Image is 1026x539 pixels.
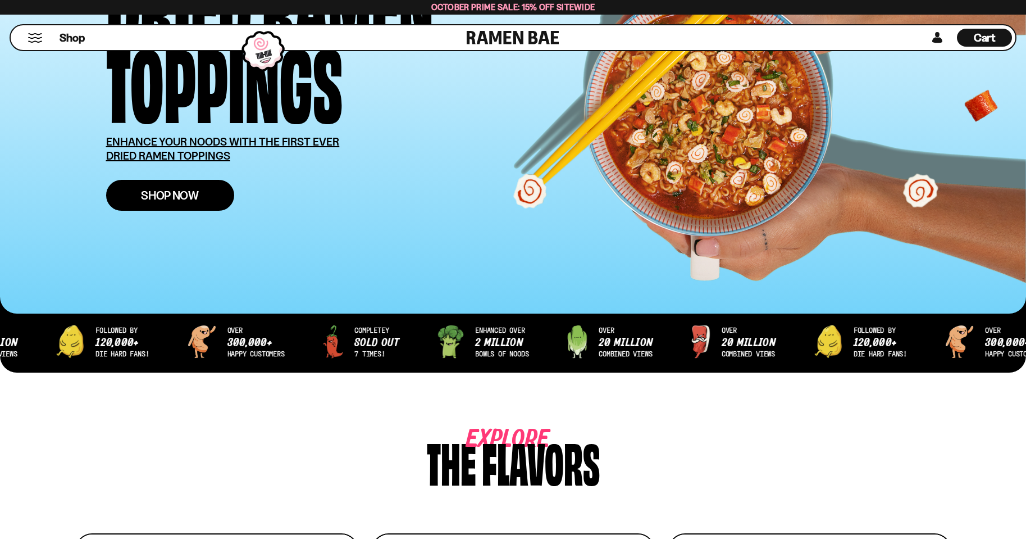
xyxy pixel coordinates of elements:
button: Mobile Menu Trigger [28,33,43,43]
div: Toppings [106,41,343,118]
span: Explore [466,434,516,445]
span: October Prime Sale: 15% off Sitewide [431,2,595,12]
a: Shop [60,29,85,47]
span: Shop [60,30,85,46]
span: Cart [974,31,996,44]
span: Shop Now [141,189,199,201]
u: ENHANCE YOUR NOODS WITH THE FIRST EVER DRIED RAMEN TOPPINGS [106,135,340,162]
div: Cart [957,25,1012,50]
a: Shop Now [106,180,234,211]
div: flavors [482,434,600,488]
div: The [427,434,476,488]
